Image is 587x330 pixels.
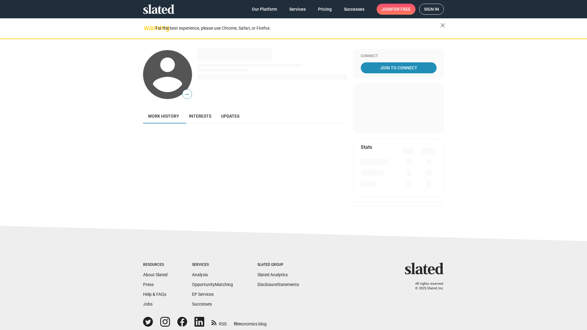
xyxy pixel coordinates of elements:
mat-icon: warning [144,24,151,31]
a: RSS [212,317,227,327]
span: Sign in [424,4,439,14]
span: Join To Connect [362,62,435,73]
div: Resources [143,262,168,267]
a: Help & FAQs [143,292,166,297]
span: Work history [148,114,179,119]
a: Interests [184,109,216,123]
span: Pricing [318,4,332,15]
a: OpportunityMatching [192,282,233,287]
a: Join To Connect [361,62,437,73]
span: Successes [344,4,364,15]
div: Connect [361,54,437,59]
div: Slated Group [257,262,299,267]
span: for free [391,4,411,15]
a: Services [284,4,311,15]
span: film [234,321,241,326]
a: Successes [339,4,369,15]
a: Our Platform [247,4,282,15]
div: For the best experience, please use Chrome, Safari, or Firefox. [155,24,440,32]
a: EP Services [192,292,214,297]
div: Services [192,262,233,267]
a: Sign in [419,4,444,15]
a: About Slated [143,272,168,277]
span: Our Platform [252,4,277,15]
mat-card-title: Stats [361,144,372,150]
a: Analysis [192,272,208,277]
a: Successes [192,302,212,306]
span: Services [289,4,306,15]
span: Updates [221,114,239,119]
a: filmonomics blog [234,316,267,327]
mat-icon: close [439,22,446,29]
a: Jobs [143,302,153,306]
a: Pricing [313,4,337,15]
p: All rights reserved. © 2025 Slated, Inc. [409,282,444,291]
a: Work history [143,109,184,123]
a: Joinfor free [377,4,415,15]
a: DisclosureStatements [257,282,299,287]
a: Updates [216,109,244,123]
span: Interests [189,114,211,119]
span: — [183,90,192,98]
span: Join [382,4,411,15]
a: Slated Analytics [257,272,288,277]
a: Press [143,282,154,287]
